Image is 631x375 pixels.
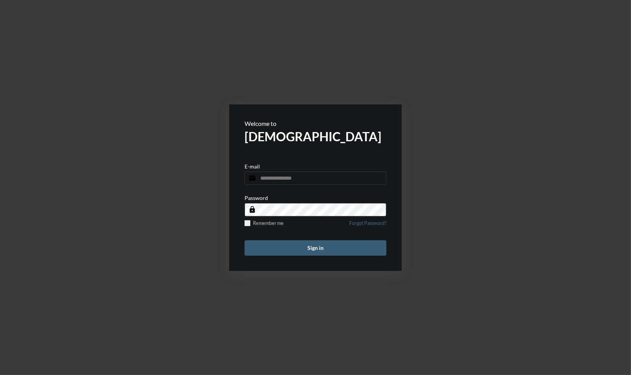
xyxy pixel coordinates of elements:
button: Sign in [245,240,386,256]
p: Welcome to [245,120,386,127]
a: Forgot Password? [349,220,386,231]
p: Password [245,195,268,201]
p: E-mail [245,163,260,170]
h2: [DEMOGRAPHIC_DATA] [245,129,386,144]
label: Remember me [245,220,284,226]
